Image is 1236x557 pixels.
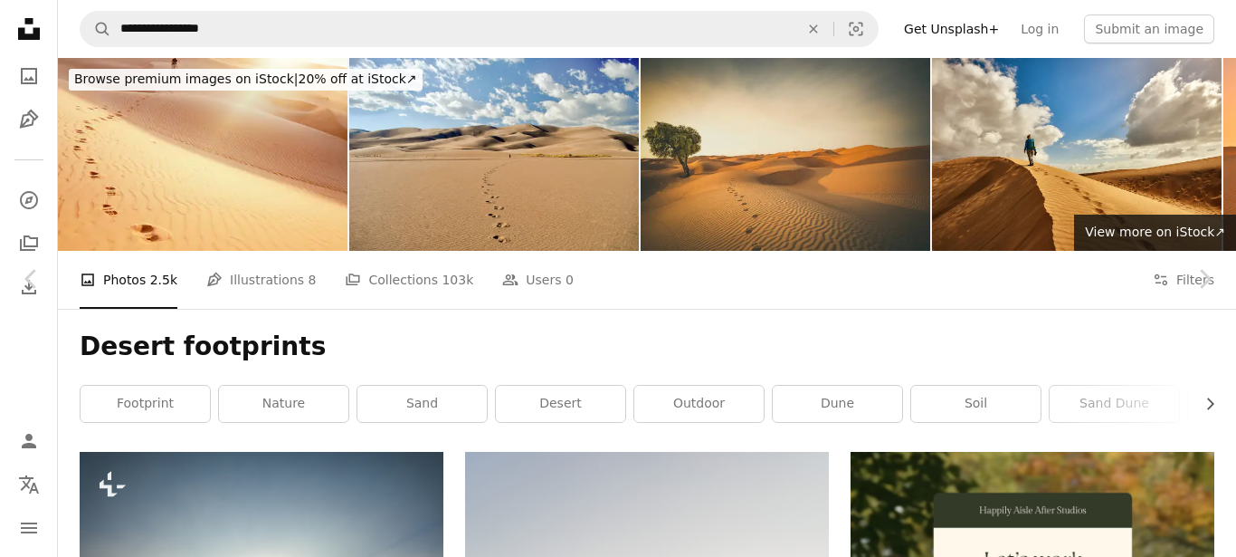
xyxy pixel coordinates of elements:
[1010,14,1070,43] a: Log in
[309,270,317,290] span: 8
[641,58,930,251] img: footprints in the desert
[11,466,47,503] button: Language
[11,58,47,94] a: Photos
[1084,14,1214,43] button: Submit an image
[349,58,639,251] img: Man walks across desert towards sand dunes leaving distinct footprints behind
[345,251,473,309] a: Collections 103k
[794,12,833,46] button: Clear
[11,423,47,459] a: Log in / Sign up
[11,101,47,138] a: Illustrations
[219,386,348,422] a: nature
[80,331,1214,363] h1: Desert footprints
[11,182,47,218] a: Explore
[1173,192,1236,366] a: Next
[81,12,111,46] button: Search Unsplash
[69,69,423,91] div: 20% off at iStock ↗
[893,14,1010,43] a: Get Unsplash+
[1193,386,1214,422] button: scroll list to the right
[58,58,433,101] a: Browse premium images on iStock|20% off at iStock↗
[1050,386,1179,422] a: sand dune
[80,11,879,47] form: Find visuals sitewide
[1085,225,1225,239] span: View more on iStock ↗
[11,510,47,546] button: Menu
[442,270,473,290] span: 103k
[566,270,574,290] span: 0
[1153,251,1214,309] button: Filters
[834,12,878,46] button: Visual search
[496,386,625,422] a: desert
[74,72,298,86] span: Browse premium images on iStock |
[634,386,764,422] a: outdoor
[81,386,210,422] a: footprint
[773,386,902,422] a: dune
[1074,215,1236,251] a: View more on iStock↗
[502,251,574,309] a: Users 0
[911,386,1041,422] a: soil
[932,58,1222,251] img: exploring the desert
[357,386,487,422] a: sand
[58,58,347,251] img: Desert Hiker Rub' al Khali of Abu Dhabi, UAE
[206,251,316,309] a: Illustrations 8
